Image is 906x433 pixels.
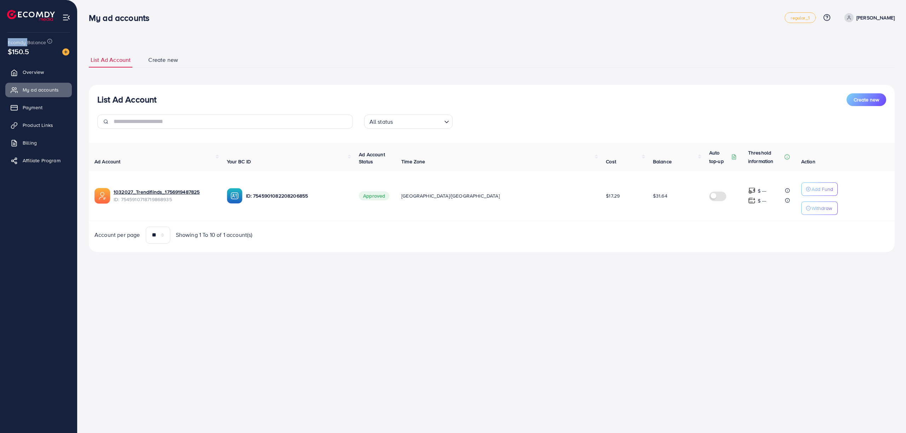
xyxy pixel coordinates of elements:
p: $ --- [758,197,767,205]
span: Billing [23,139,37,146]
img: logo [7,10,55,21]
p: Withdraw [812,204,832,212]
div: <span class='underline'>1032027_Trendifiinds_1756919487825</span></br>7545910718719868935 [114,188,216,203]
a: Billing [5,136,72,150]
span: Create new [854,96,879,103]
img: top-up amount [748,197,756,204]
a: Overview [5,65,72,79]
span: My ad accounts [23,86,59,93]
span: [GEOGRAPHIC_DATA]/[GEOGRAPHIC_DATA] [401,192,500,199]
a: My ad accounts [5,83,72,97]
img: image [62,48,69,55]
span: Product Links [23,122,53,129]
p: $ --- [758,187,767,195]
a: regular_1 [785,12,815,23]
p: Auto top-up [709,148,730,165]
span: regular_1 [791,16,809,20]
span: Ecomdy Balance [8,39,46,46]
h3: My ad accounts [89,13,155,23]
span: Create new [148,56,178,64]
span: Account per page [94,231,140,239]
span: $31.64 [653,192,667,199]
span: Time Zone [401,158,425,165]
img: ic-ba-acc.ded83a64.svg [227,188,242,204]
span: Payment [23,104,42,111]
span: Affiliate Program [23,157,61,164]
span: Ad Account [94,158,121,165]
span: Overview [23,69,44,76]
span: Action [801,158,815,165]
img: menu [62,13,70,22]
p: Add Fund [812,185,833,193]
img: top-up amount [748,187,756,194]
iframe: Chat [876,401,901,428]
div: Search for option [364,115,453,129]
a: Payment [5,100,72,115]
h3: List Ad Account [97,94,156,105]
span: $17.29 [606,192,620,199]
span: List Ad Account [91,56,131,64]
button: Create new [847,93,886,106]
img: ic-ads-acc.e4c84228.svg [94,188,110,204]
span: Balance [653,158,672,165]
button: Withdraw [801,201,838,215]
a: Product Links [5,118,72,132]
input: Search for option [395,115,441,127]
span: Showing 1 To 10 of 1 account(s) [176,231,253,239]
span: Ad Account Status [359,151,385,165]
a: [PERSON_NAME] [842,13,895,22]
span: Your BC ID [227,158,251,165]
span: All status [368,117,395,127]
span: $150.5 [8,46,29,57]
p: Threshold information [748,148,783,165]
p: ID: 7545901082208206855 [246,192,348,200]
span: Cost [606,158,616,165]
span: ID: 7545910718719868935 [114,196,216,203]
button: Add Fund [801,182,838,196]
p: [PERSON_NAME] [856,13,895,22]
span: Approved [359,191,389,200]
a: 1032027_Trendifiinds_1756919487825 [114,188,216,195]
a: Affiliate Program [5,153,72,168]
